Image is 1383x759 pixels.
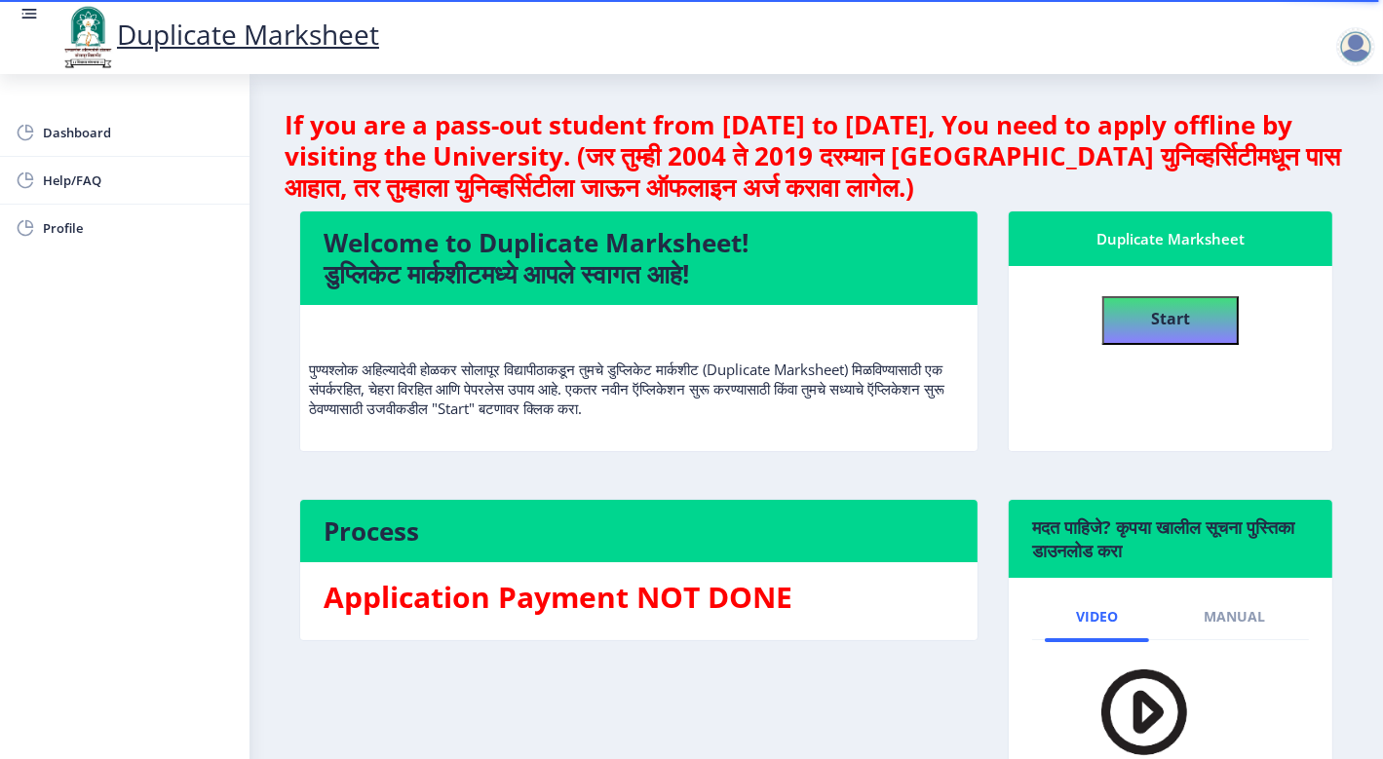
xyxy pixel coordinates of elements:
[285,109,1348,203] h4: If you are a pass-out student from [DATE] to [DATE], You need to apply offline by visiting the Un...
[58,4,117,70] img: logo
[1045,593,1149,640] a: Video
[324,227,954,289] h4: Welcome to Duplicate Marksheet! डुप्लिकेट मार्कशीटमध्ये आपले स्वागत आहे!
[43,121,234,144] span: Dashboard
[1032,227,1309,250] div: Duplicate Marksheet
[309,321,969,418] p: पुण्यश्लोक अहिल्यादेवी होळकर सोलापूर विद्यापीठाकडून तुमचे डुप्लिकेट मार्कशीट (Duplicate Marksheet...
[1205,609,1266,625] span: Manual
[324,578,954,617] h3: Application Payment NOT DONE
[1102,296,1239,345] button: Start
[43,216,234,240] span: Profile
[58,16,379,53] a: Duplicate Marksheet
[43,169,234,192] span: Help/FAQ
[1173,593,1297,640] a: Manual
[1151,308,1190,329] b: Start
[324,515,954,547] h4: Process
[1076,609,1118,625] span: Video
[1032,515,1309,562] h6: मदत पाहिजे? कृपया खालील सूचना पुस्तिका डाउनलोड करा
